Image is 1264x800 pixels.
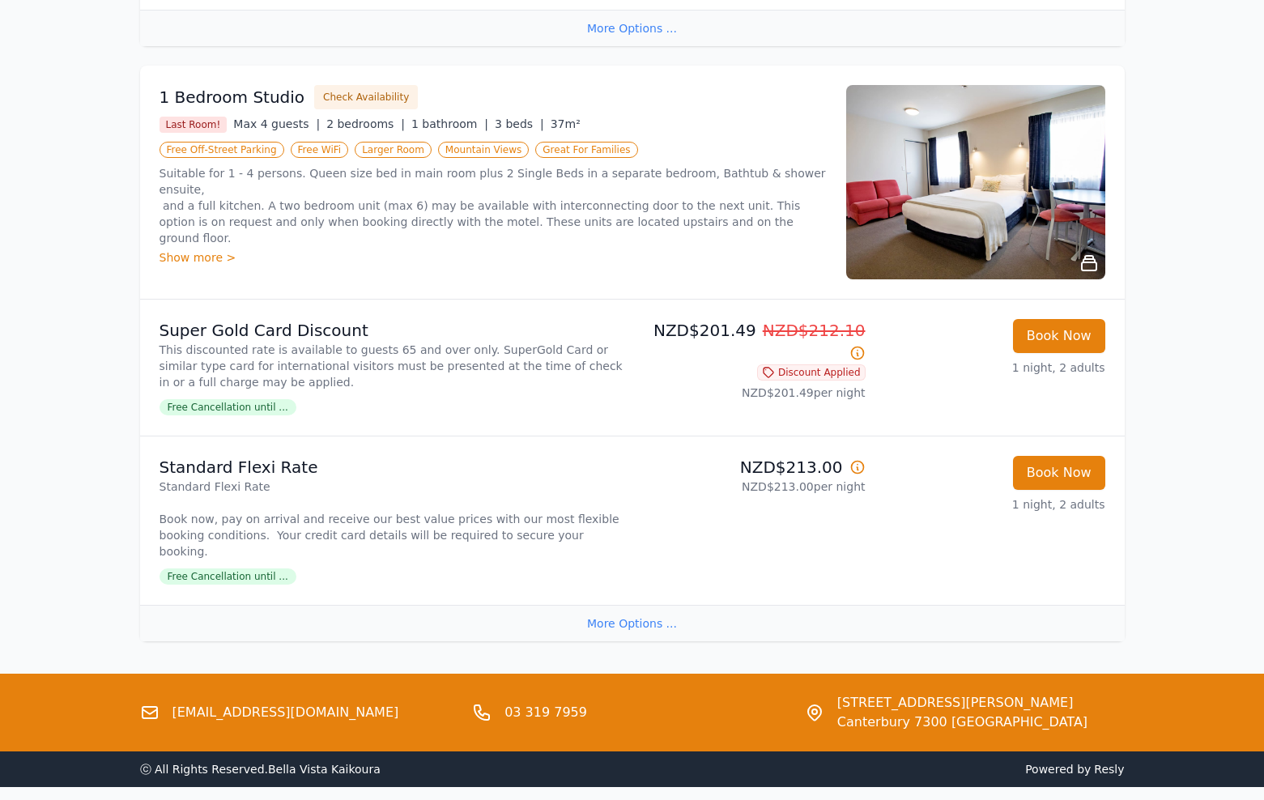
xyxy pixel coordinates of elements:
span: 3 beds | [495,117,544,130]
span: 2 bedrooms | [326,117,405,130]
span: ⓒ All Rights Reserved. Bella Vista Kaikoura [140,763,381,776]
span: NZD$212.10 [763,321,866,340]
span: Powered by [639,761,1125,777]
button: Book Now [1013,319,1105,353]
span: Free WiFi [291,142,349,158]
div: More Options ... [140,605,1125,641]
p: NZD$201.49 [639,319,866,364]
span: Great For Families [535,142,637,158]
p: 1 night, 2 adults [879,360,1105,376]
p: 1 night, 2 adults [879,496,1105,513]
span: Last Room! [160,117,228,133]
p: NZD$213.00 [639,456,866,479]
div: More Options ... [140,10,1125,46]
button: Book Now [1013,456,1105,490]
p: Super Gold Card Discount [160,319,626,342]
p: Standard Flexi Rate [160,456,626,479]
p: Standard Flexi Rate Book now, pay on arrival and receive our best value prices with our most flex... [160,479,626,560]
a: Resly [1094,763,1124,776]
a: 03 319 7959 [504,703,587,722]
span: Larger Room [355,142,432,158]
span: Canterbury 7300 [GEOGRAPHIC_DATA] [837,713,1087,732]
div: Show more > [160,249,827,266]
p: NZD$213.00 per night [639,479,866,495]
a: [EMAIL_ADDRESS][DOMAIN_NAME] [172,703,399,722]
p: Suitable for 1 - 4 persons. Queen size bed in main room plus 2 Single Beds in a separate bedroom,... [160,165,827,246]
span: 1 bathroom | [411,117,488,130]
span: Free Off-Street Parking [160,142,284,158]
span: Free Cancellation until ... [160,399,296,415]
span: 37m² [551,117,581,130]
h3: 1 Bedroom Studio [160,86,305,109]
span: [STREET_ADDRESS][PERSON_NAME] [837,693,1087,713]
button: Check Availability [314,85,418,109]
span: Free Cancellation until ... [160,568,296,585]
span: Mountain Views [438,142,529,158]
p: NZD$201.49 per night [639,385,866,401]
span: Max 4 guests | [233,117,320,130]
span: Discount Applied [757,364,866,381]
p: This discounted rate is available to guests 65 and over only. SuperGold Card or similar type card... [160,342,626,390]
